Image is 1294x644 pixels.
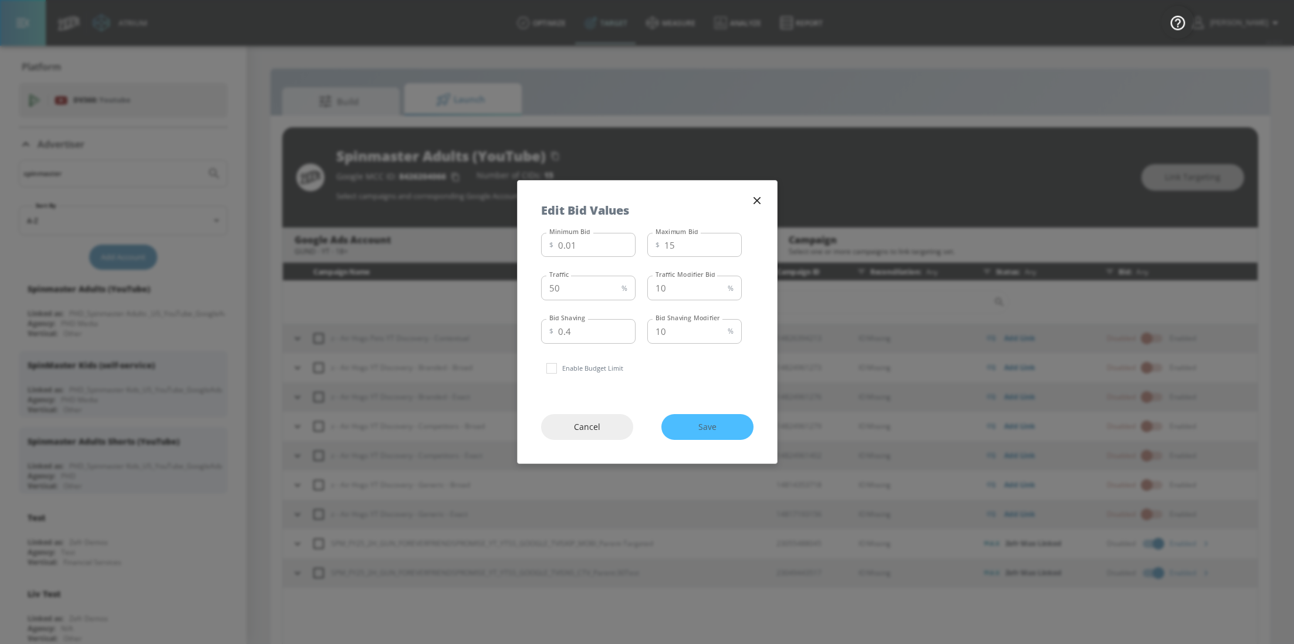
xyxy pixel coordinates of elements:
p: % [621,282,627,294]
label: Maximum Bid [656,228,698,236]
button: Open Resource Center [1161,6,1194,39]
p: Enable Budget Limit [562,362,624,374]
label: Traffic Modifier Bid [656,270,715,279]
p: $ [549,239,553,251]
h5: Edit Bid Values [541,204,629,216]
label: Bid Shaving [549,314,585,322]
span: Cancel [565,420,610,435]
button: Cancel [541,414,633,440]
p: % [728,325,734,337]
p: $ [549,325,553,337]
label: Traffic [549,270,569,279]
p: $ [656,239,660,251]
label: Minimum Bid [549,228,590,236]
p: % [728,282,734,294]
label: Bid Shaving Modifier [656,314,720,322]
